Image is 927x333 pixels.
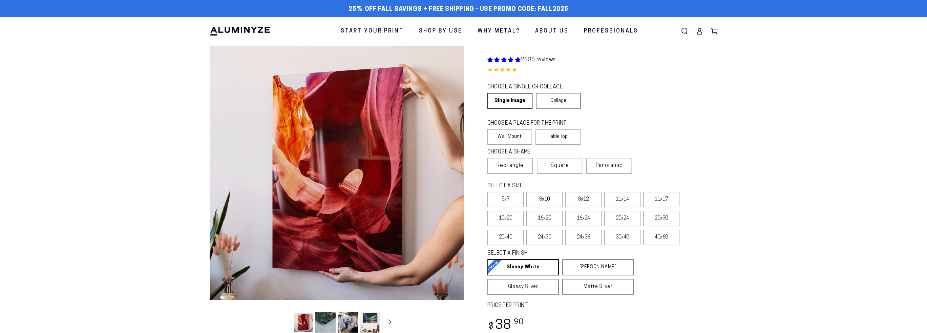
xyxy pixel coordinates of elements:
span: About Us [535,26,569,36]
legend: SELECT A SIZE [487,182,623,190]
span: Start Your Print [341,26,404,36]
span: 25% off FALL Savings + Free Shipping - Use Promo Code: FALL2025 [349,6,568,13]
button: Load image 2 in gallery view [315,312,336,333]
span: Shop By Use [419,26,462,36]
span: Professionals [584,26,638,36]
legend: CHOOSE A SINGLE OR COLLAGE [487,83,575,91]
legend: CHOOSE A PLACE FOR THE PRINT [487,120,574,127]
label: 11x17 [643,192,679,207]
label: 8x10 [526,192,563,207]
legend: CHOOSE A SHAPE [487,148,575,156]
a: [PERSON_NAME] [562,259,634,275]
button: Load image 3 in gallery view [338,312,358,333]
a: Matte Silver [562,279,634,295]
span: Rectangle [497,162,524,170]
label: 24x30 [526,230,563,245]
label: PRICE PER PRINT [487,302,718,310]
button: Load image 4 in gallery view [360,312,380,333]
a: Start Your Print [336,22,409,40]
label: 10x20 [487,211,524,226]
a: Collage [536,93,581,109]
label: 11x14 [604,192,640,207]
span: Why Metal? [478,26,520,36]
label: 8x12 [565,192,602,207]
a: Why Metal? [472,22,525,40]
button: Load image 1 in gallery view [293,312,313,333]
a: Professionals [579,22,643,40]
summary: Search our site [677,24,692,39]
a: About Us [530,22,574,40]
label: 20x40 [487,230,524,245]
label: 20x30 [643,211,679,226]
a: Glossy White [487,259,559,275]
span: Square [550,162,569,170]
label: 16x20 [526,211,563,226]
a: Single Image [487,93,532,109]
label: 24x36 [565,230,602,245]
sup: .90 [512,318,524,326]
bdi: 38 [487,319,524,332]
button: Slide right [382,315,397,330]
div: 4.85 out of 5.0 stars [487,66,718,76]
a: Shop By Use [414,22,467,40]
label: 40x60 [643,230,679,245]
a: Glossy Silver [487,279,559,295]
label: 5x7 [487,192,524,207]
button: Slide left [276,315,291,330]
label: 20x24 [604,211,640,226]
label: 16x24 [565,211,602,226]
span: $ [488,322,494,331]
img: Aluminyze [210,26,271,36]
label: 30x40 [604,230,640,245]
label: Table Top [535,129,581,145]
span: Panoramic [596,163,623,168]
label: Wall Mount [487,129,532,145]
legend: SELECT A FINISH [487,250,617,257]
